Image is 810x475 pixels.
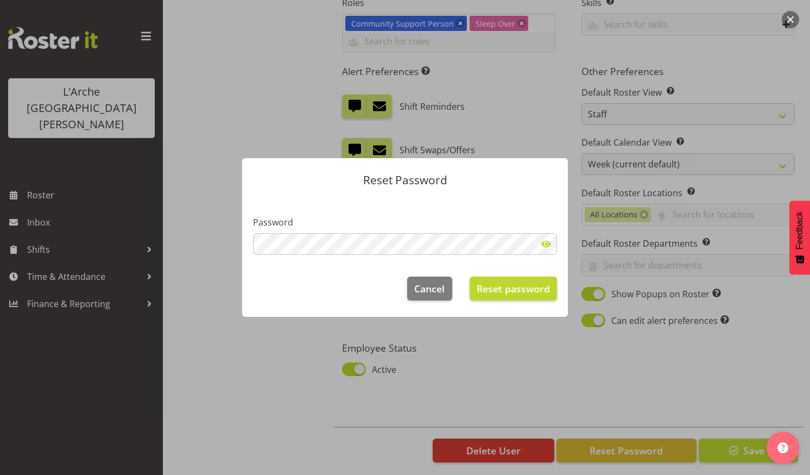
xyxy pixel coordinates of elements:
span: Reset password [477,282,550,296]
img: help-xxl-2.png [777,442,788,453]
button: Cancel [407,277,452,301]
label: Password [253,216,557,229]
span: Cancel [414,282,445,296]
span: Feedback [795,211,805,249]
button: Reset password [470,277,557,301]
p: Reset Password [253,174,557,186]
button: Feedback - Show survey [789,201,810,274]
